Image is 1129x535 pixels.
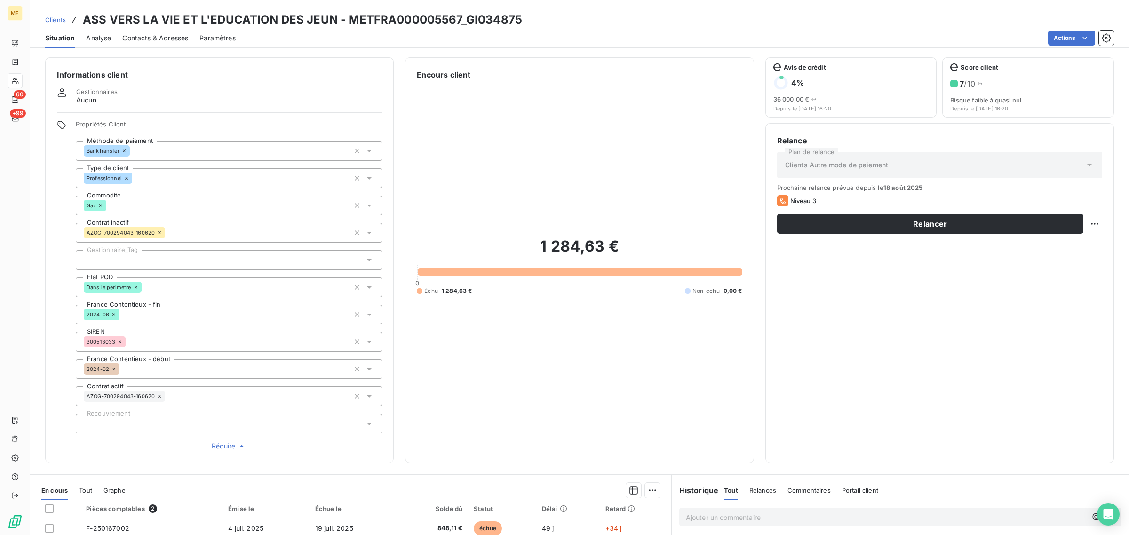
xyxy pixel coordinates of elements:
h3: ASS VERS LA VIE ET L'EDUCATION DES JEUN - METFRA000005567_GI034875 [83,11,522,28]
h6: Historique [672,485,719,496]
span: En cours [41,487,68,494]
span: Clients [45,16,66,24]
h6: Encours client [417,69,470,80]
span: Commentaires [787,487,831,494]
div: Pièces comptables [86,504,217,513]
span: Tout [724,487,738,494]
span: 0 [415,279,419,287]
a: Clients [45,15,66,24]
h6: Informations client [57,69,382,80]
input: Ajouter une valeur [142,283,149,291]
span: Dans le perimetre [87,284,131,290]
span: Tout [79,487,92,494]
input: Ajouter une valeur [126,338,133,346]
span: Contacts & Adresses [122,33,188,43]
h6: / 10 [960,78,975,89]
span: Niveau 3 [790,197,816,205]
span: 4 juil. 2025 [228,524,263,532]
button: Actions [1048,31,1095,46]
input: Ajouter une valeur [106,201,114,210]
span: Gestionnaires [76,88,118,95]
input: Ajouter une valeur [165,228,173,237]
span: 19 juil. 2025 [315,524,353,532]
span: Non-échu [692,287,720,295]
span: +99 [10,109,26,118]
button: Relancer [777,214,1083,234]
div: Open Intercom Messenger [1097,503,1120,526]
span: Clients Autre mode de paiement [785,160,889,170]
div: Délai [542,505,594,512]
input: Ajouter une valeur [130,147,137,155]
span: Depuis le [DATE] 16:20 [950,106,1106,111]
div: Solde dû [407,505,462,512]
span: Gaz [87,203,96,208]
h6: 4 % [791,78,804,87]
span: 36 000,00 € [773,95,810,103]
span: Relances [749,487,776,494]
span: Propriétés Client [76,120,382,134]
span: Situation [45,33,75,43]
span: 49 j [542,524,554,532]
input: Ajouter une valeur [119,310,127,319]
div: Statut [474,505,531,512]
input: Ajouter une valeur [132,174,140,182]
div: Émise le [228,505,304,512]
span: Prochaine relance prévue depuis le [777,184,1102,191]
button: Réduire [76,441,382,451]
span: Graphe [103,487,126,494]
div: ME [8,6,23,21]
span: AZOG-700294043-160620 [87,393,155,399]
input: Ajouter une valeur [165,392,173,401]
span: 60 [14,90,26,99]
h6: Relance [777,135,1102,146]
input: Ajouter une valeur [119,365,127,373]
span: +34 j [605,524,622,532]
span: Analyse [86,33,111,43]
h2: 1 284,63 € [417,237,742,265]
span: 2024-06 [87,312,109,317]
span: Risque faible à quasi nul [950,96,1106,104]
span: 7 [960,79,964,88]
span: 2 [149,504,157,513]
span: BankTransfer [87,148,119,154]
span: Aucun [76,95,96,105]
span: 300513033 [87,339,115,345]
a: 60 [8,92,22,107]
input: Ajouter une valeur [84,419,91,428]
span: Portail client [842,487,878,494]
span: 848,11 € [407,524,462,533]
span: Score client [961,63,998,71]
img: Logo LeanPay [8,514,23,529]
a: +99 [8,111,22,126]
div: Échue le [315,505,396,512]
input: Ajouter une valeur [84,256,91,264]
span: 0,00 € [724,287,742,295]
span: Depuis le [DATE] 16:20 [773,106,929,111]
span: Professionnel [87,175,122,181]
div: Retard [605,505,666,512]
span: 2024-02 [87,366,109,372]
span: Paramètres [199,33,236,43]
span: 1 284,63 € [442,287,472,295]
span: Avis de crédit [784,63,826,71]
span: 18 août 2025 [883,184,923,191]
span: AZOG-700294043-160620 [87,230,155,236]
span: Échu [424,287,438,295]
span: Réduire [212,441,246,451]
span: F-250167002 [86,524,129,532]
